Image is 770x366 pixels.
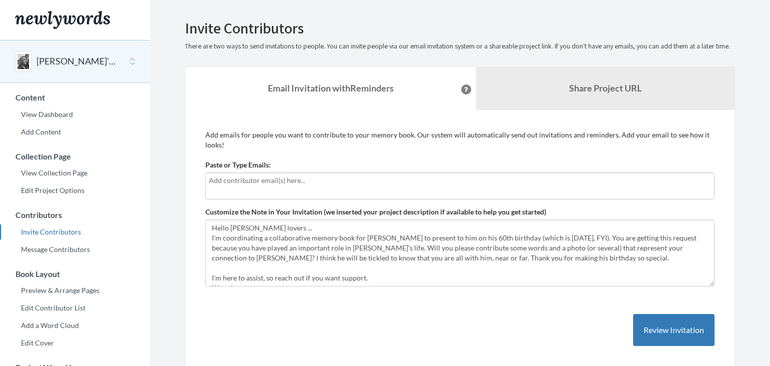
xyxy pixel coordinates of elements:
label: Customize the Note in Your Invitation (we inserted your project description if available to help ... [205,207,546,217]
h3: Book Layout [0,269,150,278]
label: Paste or Type Emails: [205,160,271,170]
strong: Email Invitation with Reminders [268,82,394,93]
p: There are two ways to send invitations to people. You can invite people via our email invitation ... [185,41,735,51]
textarea: Hello [PERSON_NAME] lovers ... I'm coordinating a collaborative memory book for [PERSON_NAME] to ... [205,219,715,286]
input: Add contributor email(s) here... [209,175,711,186]
h3: Collection Page [0,152,150,161]
h3: Contributors [0,210,150,219]
b: Share Project URL [569,82,642,93]
h2: Invite Contributors [185,20,735,36]
button: [PERSON_NAME]'s 60th Birthday Book [36,55,117,68]
button: Review Invitation [633,314,715,346]
p: Add emails for people you want to contribute to your memory book. Our system will automatically s... [205,130,715,150]
img: Newlywords logo [15,11,110,29]
h3: Content [0,93,150,102]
